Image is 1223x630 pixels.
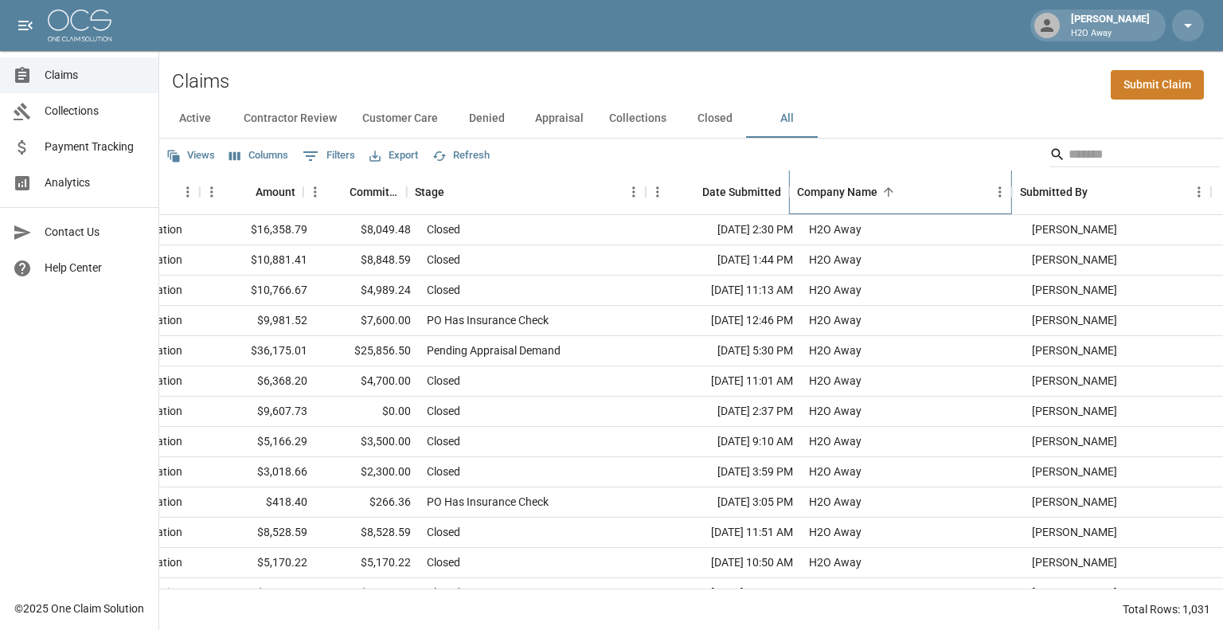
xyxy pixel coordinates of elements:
div: [DATE] 1:44 PM [658,245,801,276]
div: $8,848.59 [315,245,419,276]
button: Menu [200,180,224,204]
div: H2O Away [809,554,862,570]
div: Submitted By [1020,170,1088,214]
div: PO Has Insurance Check [427,312,549,328]
button: Denied [451,100,522,138]
div: $10,881.41 [212,245,315,276]
div: [DATE] 5:30 PM [658,336,801,366]
div: H2O Away [809,282,862,298]
div: $10,766.67 [212,276,315,306]
span: Claims [45,67,146,84]
div: $0.00 [315,397,419,427]
a: Submit Claim [1111,70,1204,100]
div: [DATE] 3:05 PM [658,487,801,518]
button: Sort [877,181,900,203]
div: Closed [427,585,460,601]
button: Sort [233,181,256,203]
div: $4,700.00 [315,366,419,397]
div: H2O Away [809,373,862,389]
div: [DATE] 11:01 AM [658,366,801,397]
button: Views [162,143,219,168]
div: Closed [427,221,460,237]
div: Taylor Revis [1032,252,1117,268]
button: All [751,100,822,138]
button: Select columns [225,143,292,168]
div: Stage [407,170,646,214]
div: H2O Away [809,221,862,237]
div: Taylor Revis [1032,373,1117,389]
div: H2O Away [809,342,862,358]
div: Closed [427,554,460,570]
span: Help Center [45,260,146,276]
div: Total Rows: 1,031 [1123,601,1210,617]
div: Amount [200,170,303,214]
button: Closed [679,100,751,138]
div: $5,166.29 [212,427,315,457]
div: [DATE] 10:50 AM [658,548,801,578]
div: dynamic tabs [159,100,1223,138]
div: $9,607.73 [212,397,315,427]
div: [DATE] 3:59 PM [658,457,801,487]
div: © 2025 One Claim Solution [14,601,144,616]
div: [DATE] 2:30 PM [658,215,801,245]
button: Sort [680,181,702,203]
div: [DATE] 2:37 PM [658,397,801,427]
div: $8,528.59 [315,518,419,548]
div: Company Name [797,170,877,214]
div: $3,018.66 [212,457,315,487]
div: Closed [427,282,460,298]
button: Collections [596,100,679,138]
div: Closed [427,403,460,419]
div: H2O Away [809,585,862,601]
div: H2O Away [809,312,862,328]
button: Menu [303,180,327,204]
div: H2O Away [809,433,862,449]
div: Taylor Revis [1032,554,1117,570]
div: Emma Young [1032,312,1117,328]
button: Sort [444,181,467,203]
button: Refresh [428,143,494,168]
div: $36,175.01 [212,336,315,366]
div: $418.40 [212,487,315,518]
div: Claim Type [80,170,200,214]
div: $2,300.00 [315,457,419,487]
div: Emma Young [1032,524,1117,540]
div: Closed [427,373,460,389]
h2: Claims [172,70,229,93]
div: Closed [427,524,460,540]
div: $8,049.48 [315,215,419,245]
button: Show filters [299,143,359,169]
div: Committed Amount [303,170,407,214]
div: Closed [427,464,460,479]
div: Emma Young [1032,464,1117,479]
button: Appraisal [522,100,596,138]
div: Pending Appraisal Demand [427,342,561,358]
button: Menu [646,180,670,204]
button: Sort [1088,181,1110,203]
div: $16,358.79 [212,215,315,245]
div: [DATE] 12:42 PM [658,578,801,608]
div: Stage [415,170,444,214]
button: Sort [327,181,350,203]
span: Analytics [45,174,146,191]
button: Active [159,100,231,138]
div: $3,500.00 [315,427,419,457]
button: Sort [145,181,167,203]
button: Menu [988,180,1012,204]
div: $7,600.00 [315,306,419,336]
div: [DATE] 11:51 AM [658,518,801,548]
button: Menu [622,180,646,204]
div: $8,528.59 [212,518,315,548]
span: Contact Us [45,224,146,241]
div: Closed [427,433,460,449]
div: H2O Away [809,252,862,268]
div: $266.36 [315,487,419,518]
div: $5,006.72 [212,578,315,608]
div: $25,856.50 [315,336,419,366]
button: Contractor Review [231,100,350,138]
div: Committed Amount [350,170,399,214]
span: Collections [45,103,146,119]
div: [DATE] 12:46 PM [658,306,801,336]
div: $9,981.52 [212,306,315,336]
div: [DATE] 9:10 AM [658,427,801,457]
